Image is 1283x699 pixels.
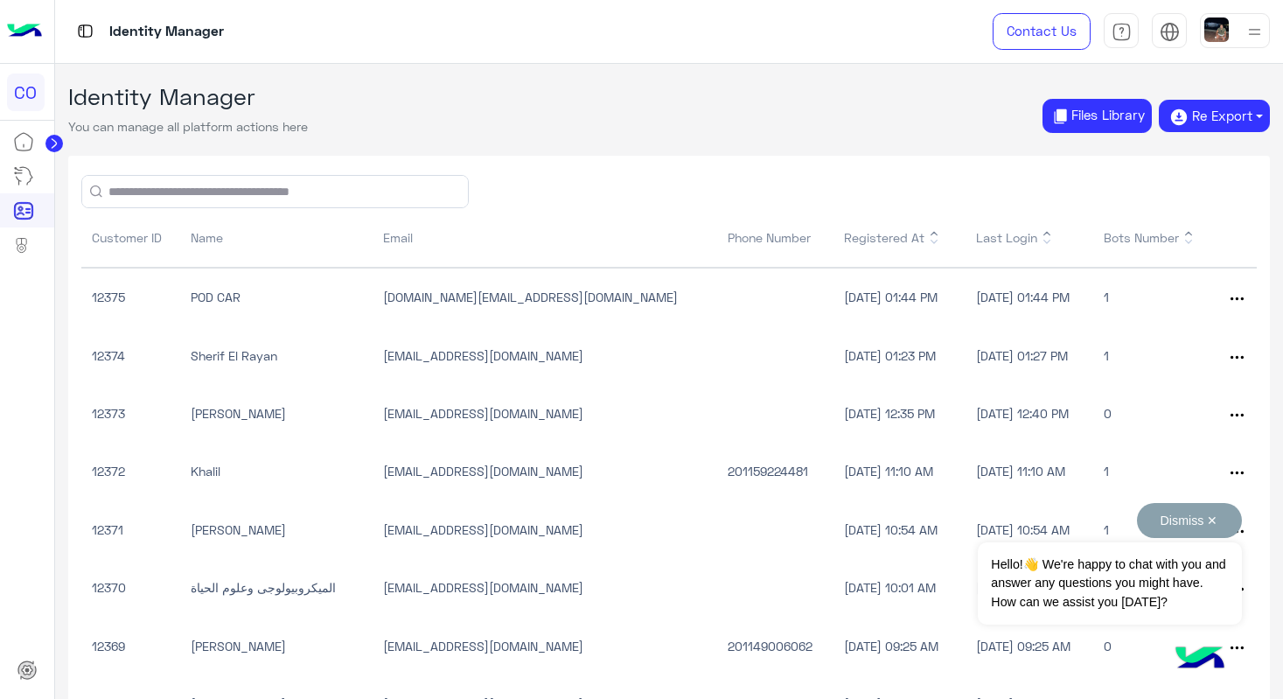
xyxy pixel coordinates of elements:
[1093,385,1220,443] td: 0
[68,117,308,136] p: You can manage all platform actions here
[1093,617,1220,675] td: 0
[109,20,224,44] p: Identity Manager
[68,83,308,111] h3: Identity Manager
[966,500,1093,558] td: [DATE] 10:54 AM
[833,385,966,443] td: [DATE] 12:35 PM
[966,443,1093,500] td: [DATE] 11:10 AM
[81,326,180,384] td: 12374
[844,228,955,247] span: Registered At
[90,185,102,198] button: Search
[966,385,1093,443] td: [DATE] 12:40 PM
[373,385,717,443] td: [EMAIL_ADDRESS][DOMAIN_NAME]
[81,443,180,500] td: 12372
[1104,228,1210,247] span: Bots Number
[966,559,1093,617] td: [DATE] 10:01 AM
[833,559,966,617] td: [DATE] 10:01 AM
[81,500,180,558] td: 12371
[373,443,717,500] td: [EMAIL_ADDRESS][DOMAIN_NAME]
[1204,17,1229,42] img: userImage
[7,73,45,111] div: CO
[1093,500,1220,558] td: 1
[966,617,1093,675] td: [DATE] 09:25 AM
[976,228,1083,247] span: Last Login
[373,208,717,267] th: Email
[81,268,180,326] td: 12375
[1159,100,1270,133] button: Re Export
[993,13,1091,50] a: Contact Us
[373,559,717,617] td: [EMAIL_ADDRESS][DOMAIN_NAME]
[833,443,966,500] td: [DATE] 11:10 AM
[1093,443,1220,500] td: 1
[1244,21,1266,43] img: profile
[81,559,180,617] td: 12370
[81,385,180,443] td: 12373
[1042,99,1152,133] button: Files Library
[717,443,833,500] td: 201159224481
[966,268,1093,326] td: [DATE] 01:44 PM
[180,559,373,617] td: الميكروبيولوجى وعلوم الحياة
[74,20,96,42] img: tab
[1137,503,1242,538] button: Dismiss ✕
[180,385,373,443] td: [PERSON_NAME]
[373,326,717,384] td: [EMAIL_ADDRESS][DOMAIN_NAME]
[717,208,833,267] th: Phone Number
[180,268,373,326] td: POD CAR
[7,13,42,50] img: Logo
[1160,22,1180,42] img: tab
[1169,629,1231,690] img: hulul-logo.png
[717,617,833,675] td: 201149006062
[1093,268,1220,326] td: 1
[833,326,966,384] td: [DATE] 01:23 PM
[833,500,966,558] td: [DATE] 10:54 AM
[966,326,1093,384] td: [DATE] 01:27 PM
[81,208,180,267] th: Customer ID
[180,443,373,500] td: Khalil
[180,500,373,558] td: [PERSON_NAME]
[81,617,180,675] td: 12369
[1093,326,1220,384] td: 1
[1104,13,1139,50] a: tab
[373,500,717,558] td: [EMAIL_ADDRESS][DOMAIN_NAME]
[978,542,1241,625] span: Hello!👋 We're happy to chat with you and answer any questions you might have. How can we assist y...
[833,617,966,675] td: [DATE] 09:25 AM
[180,208,373,267] th: Name
[833,268,966,326] td: [DATE] 01:44 PM
[373,268,717,326] td: [DOMAIN_NAME][EMAIL_ADDRESS][DOMAIN_NAME]
[373,617,717,675] td: [EMAIL_ADDRESS][DOMAIN_NAME]
[180,326,373,384] td: Sherif El Rayan
[1112,22,1132,42] img: tab
[180,617,373,675] td: [PERSON_NAME]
